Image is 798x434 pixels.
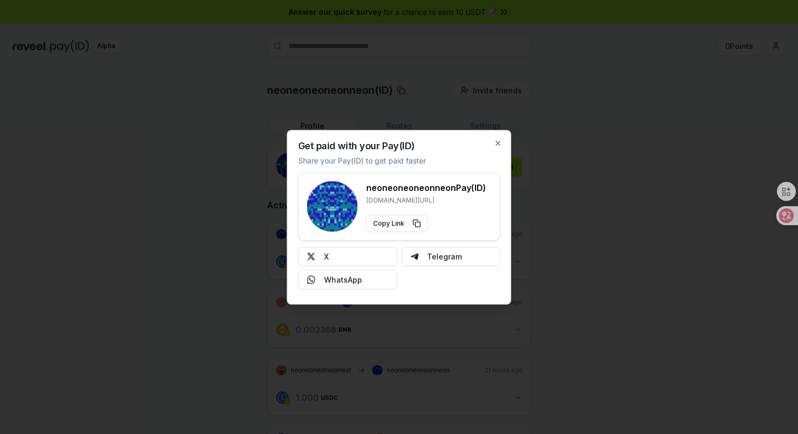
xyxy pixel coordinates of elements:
[366,181,486,194] h3: neoneoneoneonneon Pay(ID)
[298,155,426,166] p: Share your Pay(ID) to get paid faster
[307,252,316,261] img: X
[401,247,500,266] button: Telegram
[307,275,316,284] img: Whatsapp
[366,196,486,204] p: [DOMAIN_NAME][URL]
[410,252,419,261] img: Telegram
[298,270,397,289] button: WhatsApp
[298,141,415,150] h2: Get paid with your Pay(ID)
[298,247,397,266] button: X
[366,215,428,232] button: Copy Link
